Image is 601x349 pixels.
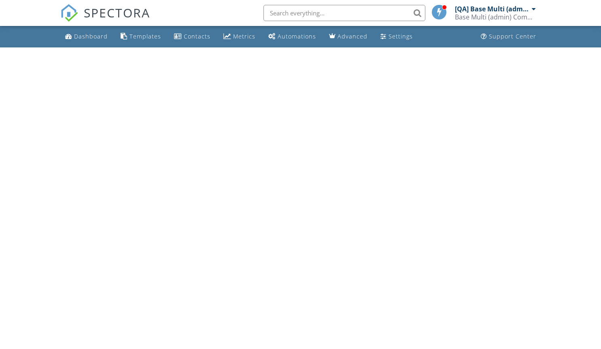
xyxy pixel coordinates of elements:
[389,32,413,40] div: Settings
[60,11,150,28] a: SPECTORA
[478,29,539,44] a: Support Center
[455,5,530,13] div: [QA] Base Multi (admin)
[130,32,161,40] div: Templates
[220,29,259,44] a: Metrics
[326,29,371,44] a: Advanced
[233,32,255,40] div: Metrics
[265,29,319,44] a: Automations (Basic)
[278,32,316,40] div: Automations
[184,32,210,40] div: Contacts
[60,4,78,22] img: The Best Home Inspection Software - Spectora
[62,29,111,44] a: Dashboard
[489,32,536,40] div: Support Center
[84,4,150,21] span: SPECTORA
[117,29,164,44] a: Templates
[338,32,367,40] div: Advanced
[263,5,425,21] input: Search everything...
[171,29,214,44] a: Contacts
[377,29,416,44] a: Settings
[74,32,108,40] div: Dashboard
[455,13,536,21] div: Base Multi (admin) Company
